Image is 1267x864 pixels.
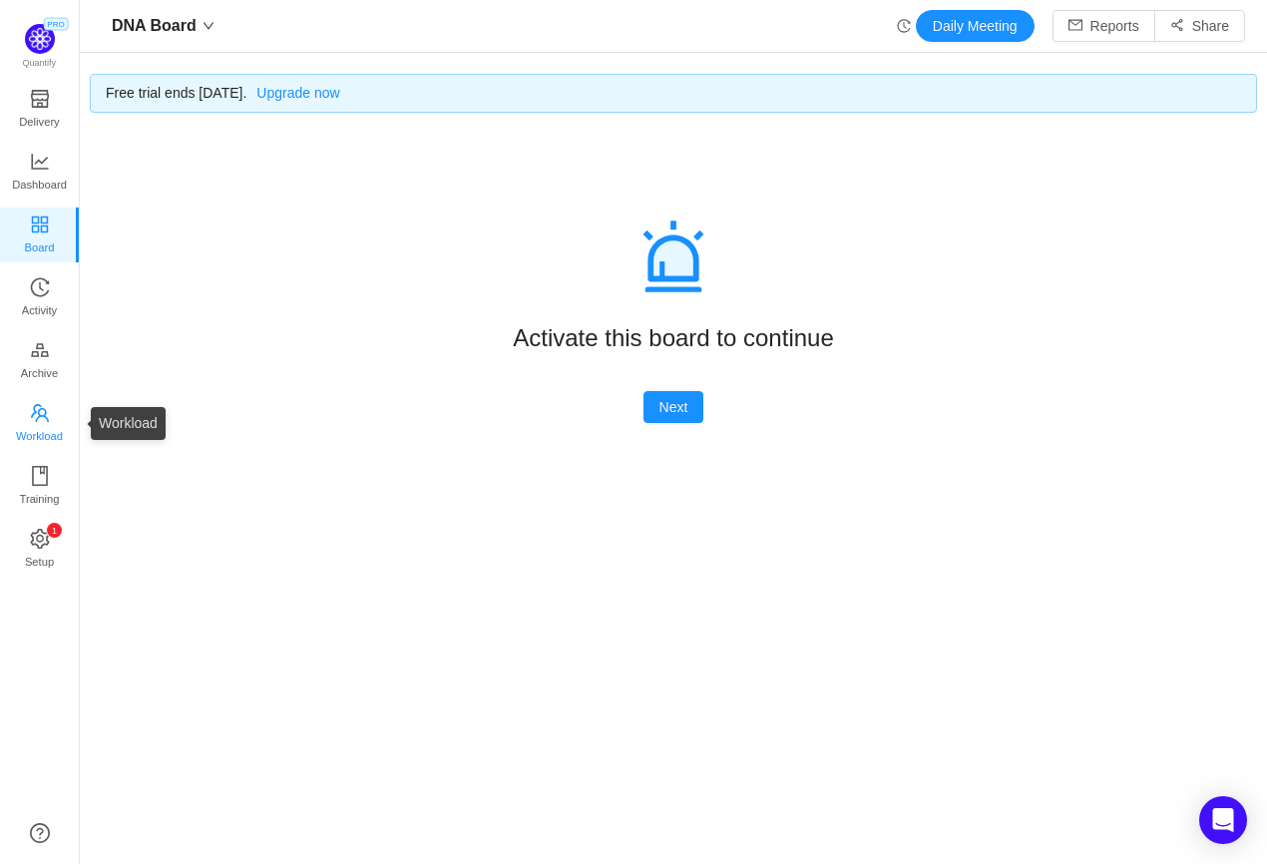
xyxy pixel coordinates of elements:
[30,404,50,444] a: Workload
[30,278,50,318] a: Activity
[30,403,50,423] i: icon: team
[30,529,50,549] i: icon: setting
[30,530,50,570] a: icon: settingSetup
[30,341,50,381] a: Archive
[19,102,59,142] span: Delivery
[16,416,63,456] span: Workload
[30,277,50,297] i: icon: history
[30,466,50,486] i: icon: book
[30,216,50,255] a: Board
[916,10,1035,42] button: Daily Meeting
[30,89,50,109] i: icon: shop
[643,391,704,423] button: Next
[47,523,62,538] sup: 1
[25,24,55,54] img: Quantify
[51,523,56,538] p: 1
[1053,10,1155,42] button: icon: mailReports
[1154,10,1245,42] button: icon: share-altShare
[112,316,1235,359] div: Activate this board to continue
[25,227,55,267] span: Board
[1199,796,1247,844] div: Open Intercom Messenger
[21,353,58,393] span: Archive
[203,20,214,32] i: icon: down
[30,215,50,234] i: icon: appstore
[12,165,67,205] span: Dashboard
[25,542,54,582] span: Setup
[897,19,911,33] i: icon: history
[22,290,57,330] span: Activity
[246,85,339,101] a: Upgrade now
[30,152,50,172] i: icon: line-chart
[43,18,68,31] span: PRO
[30,823,50,843] a: icon: question-circle
[106,85,340,101] span: Free trial ends [DATE].
[637,220,709,292] i: icon: alert
[30,153,50,193] a: Dashboard
[19,479,59,519] span: Training
[23,58,57,68] span: Quantify
[30,467,50,507] a: Training
[112,10,197,42] span: DNA Board
[30,90,50,130] a: Delivery
[30,340,50,360] i: icon: gold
